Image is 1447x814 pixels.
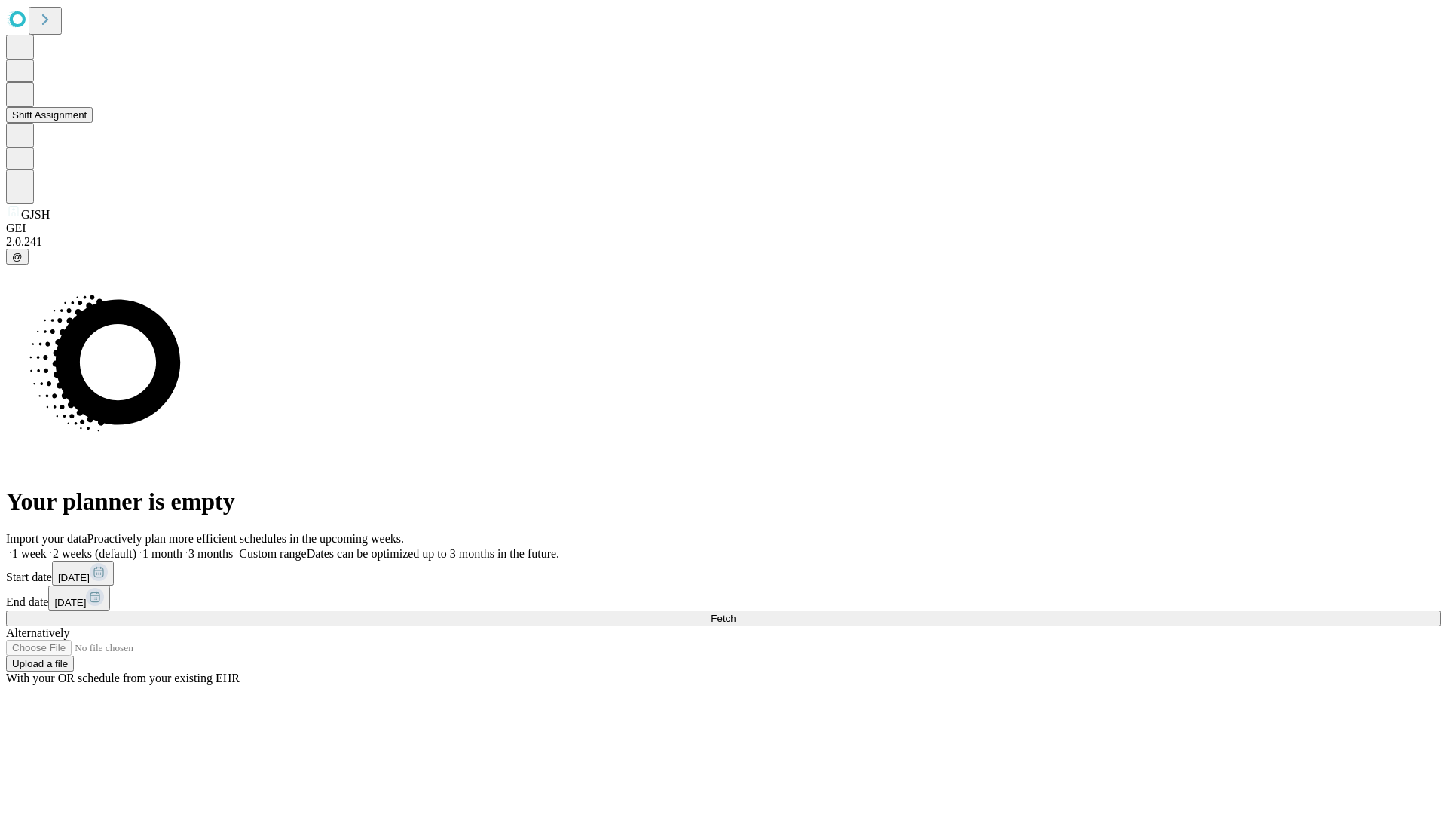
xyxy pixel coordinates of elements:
[53,547,136,560] span: 2 weeks (default)
[6,532,87,545] span: Import your data
[6,235,1441,249] div: 2.0.241
[711,613,736,624] span: Fetch
[239,547,306,560] span: Custom range
[21,208,50,221] span: GJSH
[54,597,86,608] span: [DATE]
[307,547,559,560] span: Dates can be optimized up to 3 months in the future.
[48,586,110,610] button: [DATE]
[12,251,23,262] span: @
[6,656,74,672] button: Upload a file
[6,672,240,684] span: With your OR schedule from your existing EHR
[6,107,93,123] button: Shift Assignment
[58,572,90,583] span: [DATE]
[6,561,1441,586] div: Start date
[12,547,47,560] span: 1 week
[6,249,29,265] button: @
[188,547,233,560] span: 3 months
[6,222,1441,235] div: GEI
[6,488,1441,516] h1: Your planner is empty
[6,610,1441,626] button: Fetch
[142,547,182,560] span: 1 month
[52,561,114,586] button: [DATE]
[87,532,404,545] span: Proactively plan more efficient schedules in the upcoming weeks.
[6,626,69,639] span: Alternatively
[6,586,1441,610] div: End date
